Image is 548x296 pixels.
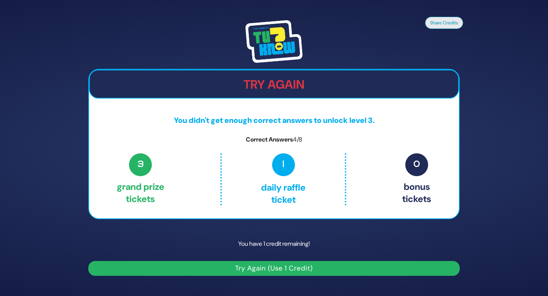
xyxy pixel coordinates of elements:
span: 4/8 [293,135,302,143]
p: Daily Raffle ticket [238,153,328,205]
img: Tournament Logo [245,20,303,63]
span: 1 [272,153,295,176]
p: Grand Prize tickets [117,153,164,205]
p: Correct Answers [89,135,459,144]
h2: Try Again [90,77,458,92]
p: You have 1 credit remaining! [88,233,460,255]
p: Bonus tickets [402,153,431,205]
span: 3 [129,153,152,176]
span: 0 [405,153,428,176]
button: Share Credits [425,17,463,29]
button: Try Again (Use 1 Credit) [88,261,460,276]
p: You didn't get enough correct answers to unlock level 3. [89,115,459,126]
